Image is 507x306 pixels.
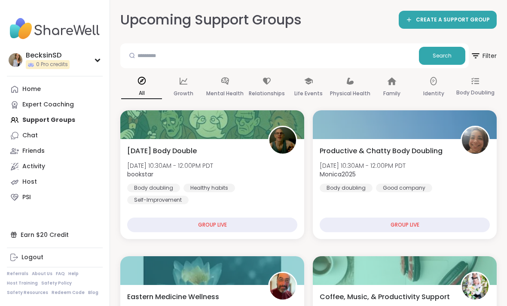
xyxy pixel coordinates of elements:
[269,127,296,154] img: bookstar
[9,53,22,67] img: BecksinSD
[320,184,373,192] div: Body doubling
[174,88,193,99] p: Growth
[330,88,370,99] p: Physical Health
[22,147,45,155] div: Friends
[399,11,497,29] a: CREATE A SUPPORT GROUP
[183,184,235,192] div: Healthy habits
[52,290,85,296] a: Redeem Code
[294,88,323,99] p: Life Events
[383,88,400,99] p: Family
[21,253,43,262] div: Logout
[127,184,180,192] div: Body doubling
[7,271,28,277] a: Referrals
[416,16,490,24] span: CREATE A SUPPORT GROUP
[127,196,189,204] div: Self-Improvement
[127,146,197,156] span: [DATE] Body Double
[127,292,219,302] span: Eastern Medicine Wellness
[22,162,45,171] div: Activity
[320,146,443,156] span: Productive & Chatty Body Doubling
[433,52,452,60] span: Search
[127,161,213,170] span: [DATE] 10:30AM - 12:00PM PDT
[456,88,495,98] p: Body Doubling
[32,271,52,277] a: About Us
[419,47,465,65] button: Search
[120,10,302,30] h2: Upcoming Support Groups
[68,271,79,277] a: Help
[7,159,103,174] a: Activity
[206,88,244,99] p: Mental Health
[7,250,103,265] a: Logout
[7,14,103,44] img: ShareWell Nav Logo
[7,190,103,205] a: PSI
[320,170,356,179] b: Monica2025
[470,43,497,68] button: Filter
[320,292,450,302] span: Coffee, Music, & Productivity Support
[470,45,497,66] span: Filter
[320,218,490,232] div: GROUP LIVE
[269,273,296,300] img: RobertJangchup
[7,128,103,143] a: Chat
[249,88,285,99] p: Relationships
[462,273,489,300] img: JollyJessie38
[56,271,65,277] a: FAQ
[36,61,68,68] span: 0 Pro credits
[7,174,103,190] a: Host
[41,280,72,286] a: Safety Policy
[7,280,38,286] a: Host Training
[22,178,37,186] div: Host
[462,127,489,154] img: Monica2025
[376,184,432,192] div: Good company
[26,51,70,60] div: BecksinSD
[88,290,98,296] a: Blog
[127,218,297,232] div: GROUP LIVE
[121,88,162,99] p: All
[7,97,103,112] a: Expert Coaching
[7,227,103,242] div: Earn $20 Credit
[22,131,38,140] div: Chat
[7,143,103,159] a: Friends
[7,290,48,296] a: Safety Resources
[22,100,74,109] div: Expert Coaching
[127,170,153,179] b: bookstar
[22,193,31,202] div: PSI
[423,88,444,99] p: Identity
[22,85,41,94] div: Home
[7,82,103,97] a: Home
[320,161,406,170] span: [DATE] 10:30AM - 12:00PM PDT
